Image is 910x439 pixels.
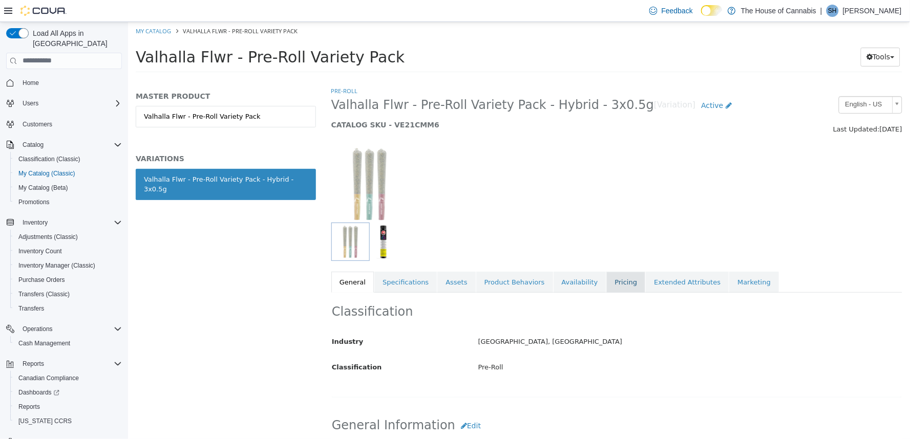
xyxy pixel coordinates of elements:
[18,139,48,151] button: Catalog
[343,311,781,329] div: [GEOGRAPHIC_DATA], [GEOGRAPHIC_DATA]
[203,98,628,107] h5: CATALOG SKU - VE21CMM6
[10,230,126,244] button: Adjustments (Classic)
[14,182,72,194] a: My Catalog (Beta)
[14,245,66,257] a: Inventory Count
[203,75,526,91] span: Valhalla Flwr - Pre-Roll Variety Pack - Hybrid - 3x0.5g
[18,247,62,255] span: Inventory Count
[662,6,693,16] span: Feedback
[8,132,188,141] h5: VARIATIONS
[16,152,180,172] div: Valhalla Flwr - Pre-Roll Variety Pack - Hybrid - 3x0.5g
[18,118,56,130] a: Customers
[14,167,122,180] span: My Catalog (Classic)
[827,5,839,17] div: Sam Hilchie
[29,28,122,49] span: Load All Apps in [GEOGRAPHIC_DATA]
[343,337,781,355] div: Pre-Roll
[18,388,59,397] span: Dashboards
[8,26,277,44] span: Valhalla Flwr - Pre-Roll Variety Pack
[574,79,596,87] span: Active
[2,215,126,230] button: Inventory
[18,155,80,163] span: Classification (Classic)
[309,250,347,271] a: Assets
[2,96,126,111] button: Users
[8,70,188,79] h5: MASTER PRODUCT
[327,394,358,413] button: Edit
[18,139,122,151] span: Catalog
[203,65,230,73] a: Pre-Roll
[18,261,95,270] span: Inventory Manager (Classic)
[645,1,697,21] a: Feedback
[14,401,44,413] a: Reports
[701,5,723,16] input: Dark Mode
[18,290,70,298] span: Transfers (Classic)
[2,138,126,152] button: Catalog
[18,403,40,411] span: Reports
[18,77,43,89] a: Home
[18,304,44,313] span: Transfers
[14,288,74,300] a: Transfers (Classic)
[426,250,478,271] a: Availability
[14,259,122,272] span: Inventory Manager (Classic)
[14,302,48,315] a: Transfers
[14,167,79,180] a: My Catalog (Classic)
[601,250,651,271] a: Marketing
[10,195,126,209] button: Promotions
[2,322,126,336] button: Operations
[18,323,57,335] button: Operations
[18,374,79,382] span: Canadian Compliance
[2,75,126,90] button: Home
[8,84,188,105] a: Valhalla Flwr - Pre-Roll Variety Pack
[203,124,280,201] img: 150
[752,103,774,111] span: [DATE]
[10,273,126,287] button: Purchase Orders
[14,415,122,427] span: Washington CCRS
[733,26,772,45] button: Tools
[18,216,122,229] span: Inventory
[14,401,122,413] span: Reports
[10,371,126,385] button: Canadian Compliance
[14,196,122,208] span: Promotions
[203,250,246,271] a: General
[18,216,52,229] button: Inventory
[10,287,126,301] button: Transfers (Classic)
[18,417,72,425] span: [US_STATE] CCRS
[18,358,48,370] button: Reports
[23,218,48,227] span: Inventory
[711,75,760,91] span: English - US
[14,372,122,384] span: Canadian Compliance
[204,316,236,323] span: Industry
[14,274,122,286] span: Purchase Orders
[14,259,99,272] a: Inventory Manager (Classic)
[820,5,822,17] p: |
[18,184,68,192] span: My Catalog (Beta)
[10,181,126,195] button: My Catalog (Beta)
[14,196,54,208] a: Promotions
[2,357,126,371] button: Reports
[20,6,67,16] img: Cova
[18,97,122,109] span: Users
[18,118,122,130] span: Customers
[348,250,425,271] a: Product Behaviors
[829,5,837,17] span: SH
[14,386,122,399] span: Dashboards
[741,5,816,17] p: The House of Cannabis
[18,198,50,206] span: Promotions
[14,274,69,286] a: Purchase Orders
[711,74,774,92] a: English - US
[55,5,170,13] span: Valhalla Flwr - Pre-Roll Variety Pack
[10,336,126,350] button: Cash Management
[2,117,126,131] button: Customers
[10,301,126,316] button: Transfers
[18,323,122,335] span: Operations
[23,325,53,333] span: Operations
[14,337,122,349] span: Cash Management
[478,250,517,271] a: Pricing
[204,394,774,413] h2: General Information
[10,414,126,428] button: [US_STATE] CCRS
[18,169,75,178] span: My Catalog (Classic)
[204,341,254,349] span: Classification
[23,120,52,128] span: Customers
[23,360,44,368] span: Reports
[10,400,126,414] button: Reports
[10,244,126,258] button: Inventory Count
